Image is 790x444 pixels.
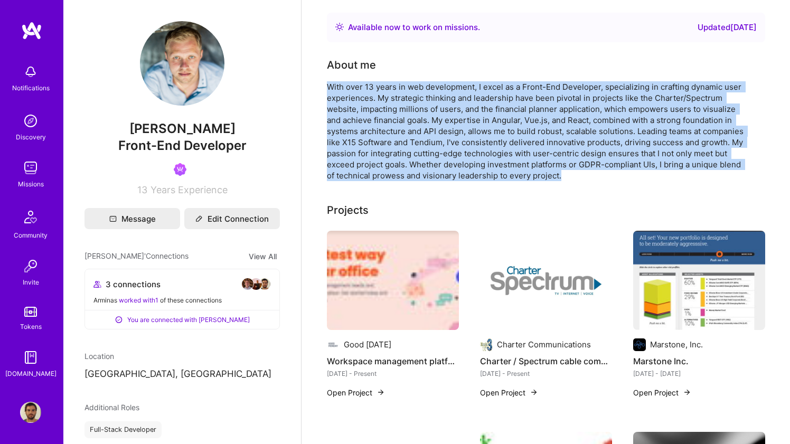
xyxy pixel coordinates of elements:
[84,351,280,362] div: Location
[127,314,250,325] span: You are connected with [PERSON_NAME]
[241,278,254,290] img: avatar
[633,387,691,398] button: Open Project
[21,21,42,40] img: logo
[633,338,646,351] img: Company logo
[250,278,262,290] img: avatar
[20,110,41,131] img: discovery
[530,388,538,396] img: arrow-right
[480,387,538,398] button: Open Project
[20,256,41,277] img: Invite
[20,321,42,332] div: Tokens
[327,57,376,73] div: About me
[377,388,385,396] img: arrow-right
[151,184,228,195] span: Years Experience
[118,138,247,153] span: Front-End Developer
[12,82,50,93] div: Notifications
[93,295,271,306] div: Arminas of these connections
[327,368,459,379] div: [DATE] - Present
[633,354,765,368] h4: Marstone Inc.
[327,231,459,330] img: Workspace management platform
[633,231,765,330] img: Marstone Inc.
[195,215,203,222] i: icon Edit
[14,230,48,241] div: Community
[650,339,703,350] div: Marstone, Inc.
[84,421,162,438] div: Full-Stack Developer
[20,157,41,178] img: teamwork
[23,277,39,288] div: Invite
[84,121,280,137] span: [PERSON_NAME]
[480,231,612,330] img: Charter / Spectrum cable company website
[258,278,271,290] img: avatar
[327,202,369,218] div: Projects
[24,307,37,317] img: tokens
[344,339,391,350] div: Good [DATE]
[327,354,459,368] h4: Workspace management platform
[327,387,385,398] button: Open Project
[18,178,44,190] div: Missions
[109,215,117,222] i: icon Mail
[20,61,41,82] img: bell
[84,269,280,329] button: 3 connectionsavataravataravatarArminas worked with1 of these connectionsYou are connected with [P...
[348,21,480,34] div: Available now to work on missions .
[327,81,749,181] div: With over 13 years in web development, I excel as a Front-End Developer, specializing in crafting...
[17,402,44,423] a: User Avatar
[137,184,147,195] span: 13
[698,21,757,34] div: Updated [DATE]
[18,204,43,230] img: Community
[5,368,57,379] div: [DOMAIN_NAME]
[327,338,340,351] img: Company logo
[20,347,41,368] img: guide book
[16,131,46,143] div: Discovery
[84,208,180,229] button: Message
[115,316,123,324] i: icon ConnectedPositive
[683,388,691,396] img: arrow-right
[119,296,158,304] span: worked with 1
[335,23,344,31] img: Availability
[480,338,493,351] img: Company logo
[246,250,280,262] button: View All
[184,208,280,229] button: Edit Connection
[140,21,224,106] img: User Avatar
[633,368,765,379] div: [DATE] - [DATE]
[497,339,591,350] div: Charter Communications
[84,403,139,412] span: Additional Roles
[20,402,41,423] img: User Avatar
[106,279,161,290] span: 3 connections
[480,368,612,379] div: [DATE] - Present
[174,163,186,176] img: Been on Mission
[84,250,189,262] span: [PERSON_NAME]' Connections
[84,368,280,381] p: [GEOGRAPHIC_DATA], [GEOGRAPHIC_DATA]
[480,354,612,368] h4: Charter / Spectrum cable company website
[93,280,101,288] i: icon Collaborator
